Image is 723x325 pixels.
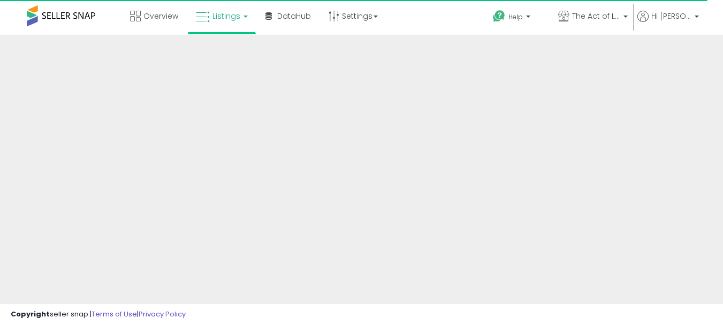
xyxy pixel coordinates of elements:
a: Hi [PERSON_NAME] [637,11,699,35]
i: Get Help [492,10,506,23]
span: Overview [143,11,178,21]
span: Help [508,12,523,21]
a: Terms of Use [92,309,137,319]
span: The Act of Living [572,11,620,21]
strong: Copyright [11,309,50,319]
span: Hi [PERSON_NAME] [651,11,691,21]
span: Listings [212,11,240,21]
a: Help [484,2,549,35]
div: seller snap | | [11,309,186,320]
span: DataHub [277,11,311,21]
a: Privacy Policy [139,309,186,319]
